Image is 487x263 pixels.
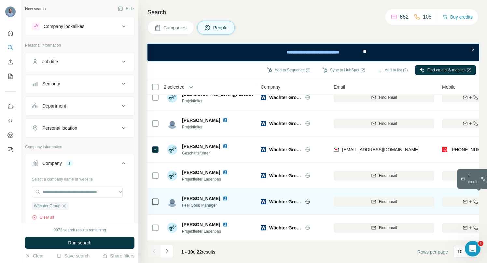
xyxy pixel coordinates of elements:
button: Find email [334,223,434,233]
button: Sync to HubSpot (2) [318,65,370,75]
span: People [213,24,228,31]
button: Find email [334,93,434,102]
button: Find emails & mobiles (2) [415,65,476,75]
span: Wächter Group [269,198,302,205]
button: Buy credits [442,12,473,22]
button: Run search [25,237,134,249]
span: Companies [163,24,187,31]
img: Avatar [167,118,177,129]
span: Wächter Group [269,94,302,101]
div: Company lookalikes [44,23,84,30]
span: 22 [197,249,202,255]
span: Rows per page [417,249,448,255]
div: Company [42,160,62,167]
span: [PERSON_NAME] [182,143,220,150]
img: Logo of Wächter Group [261,95,266,100]
button: Use Surfe on LinkedIn [5,101,16,112]
span: Find email [379,173,397,179]
button: Company1 [25,155,134,174]
span: Find email [379,225,397,231]
img: LinkedIn logo [223,196,228,201]
img: Avatar [167,223,177,233]
img: Logo of Wächter Group [261,147,266,152]
button: Feedback [5,144,16,155]
span: Find email [379,199,397,205]
p: Personal information [25,42,134,48]
button: Personal location [25,120,134,136]
span: Find email [379,121,397,126]
button: Dashboard [5,129,16,141]
div: Select a company name or website [32,174,128,182]
button: Find email [334,197,434,207]
span: Wächter Group [34,203,60,209]
button: Find email [334,119,434,128]
button: Enrich CSV [5,56,16,68]
p: 10 [457,248,463,255]
span: Run search [68,240,91,246]
span: Projektleiter [182,124,230,130]
span: Wächter Group [269,225,302,231]
button: Add to list (2) [372,65,412,75]
span: Wächter Group [269,172,302,179]
div: Seniority [42,80,60,87]
span: 2 selected [164,84,185,90]
img: Avatar [167,170,177,181]
button: Department [25,98,134,114]
img: LinkedIn logo [223,144,228,149]
button: Quick start [5,27,16,39]
span: [EMAIL_ADDRESS][DOMAIN_NAME] [342,147,419,152]
img: LinkedIn logo [223,118,228,123]
button: Navigate to next page [160,245,174,258]
button: Add to Sequence (2) [262,65,315,75]
span: 1 - 10 [181,249,193,255]
button: Clear all [32,214,54,220]
img: provider prospeo logo [442,146,447,153]
span: Company [261,84,280,90]
button: Use Surfe API [5,115,16,127]
button: Find email [334,171,434,181]
img: LinkedIn logo [223,222,228,227]
span: [PERSON_NAME] [182,169,220,176]
button: Job title [25,54,134,69]
span: [PERSON_NAME] [182,221,220,228]
img: Logo of Wächter Group [261,173,266,178]
button: My lists [5,70,16,82]
span: Projektleiter Ladenbau [182,176,230,182]
p: 105 [423,13,432,21]
button: Clear [25,253,44,259]
iframe: Intercom live chat [465,241,480,256]
button: Company lookalikes [25,19,134,34]
span: of [193,249,197,255]
div: Job title [42,58,58,65]
span: Wächter Group [269,120,302,127]
img: Logo of Wächter Group [261,225,266,230]
span: [PERSON_NAME] [182,117,220,124]
div: 9972 search results remaining [54,227,106,233]
span: [PERSON_NAME] [182,195,220,202]
iframe: Banner [147,44,479,61]
img: Logo of Wächter Group [261,121,266,126]
img: Logo of Wächter Group [261,199,266,204]
p: 852 [400,13,409,21]
button: Share filters [102,253,134,259]
button: Hide [113,4,138,14]
span: Wächter Group [269,146,302,153]
button: Save search [56,253,90,259]
span: Email [334,84,345,90]
span: Geschäftsführer [182,150,230,156]
img: Avatar [167,144,177,155]
div: 1 [66,160,73,166]
span: results [181,249,215,255]
img: Avatar [167,92,177,103]
img: provider findymail logo [334,146,339,153]
button: Search [5,42,16,53]
div: New search [25,6,46,12]
span: Find email [379,95,397,100]
div: Department [42,103,66,109]
img: LinkedIn logo [223,170,228,175]
img: Avatar [167,197,177,207]
span: Projektleiter [182,98,254,104]
div: Personal location [42,125,77,131]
